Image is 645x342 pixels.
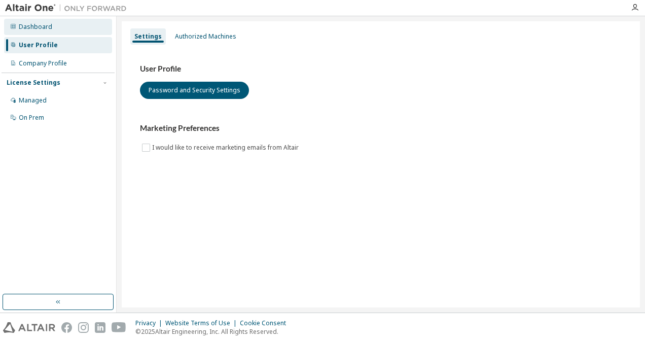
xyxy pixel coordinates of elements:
[112,322,126,333] img: youtube.svg
[5,3,132,13] img: Altair One
[175,32,236,41] div: Authorized Machines
[95,322,105,333] img: linkedin.svg
[78,322,89,333] img: instagram.svg
[140,64,622,74] h3: User Profile
[134,32,162,41] div: Settings
[3,322,55,333] img: altair_logo.svg
[140,82,249,99] button: Password and Security Settings
[19,114,44,122] div: On Prem
[7,79,60,87] div: License Settings
[19,59,67,67] div: Company Profile
[19,96,47,105] div: Managed
[61,322,72,333] img: facebook.svg
[152,142,301,154] label: I would like to receive marketing emails from Altair
[165,319,240,327] div: Website Terms of Use
[135,327,292,336] p: © 2025 Altair Engineering, Inc. All Rights Reserved.
[19,23,52,31] div: Dashboard
[140,123,622,133] h3: Marketing Preferences
[19,41,58,49] div: User Profile
[135,319,165,327] div: Privacy
[240,319,292,327] div: Cookie Consent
